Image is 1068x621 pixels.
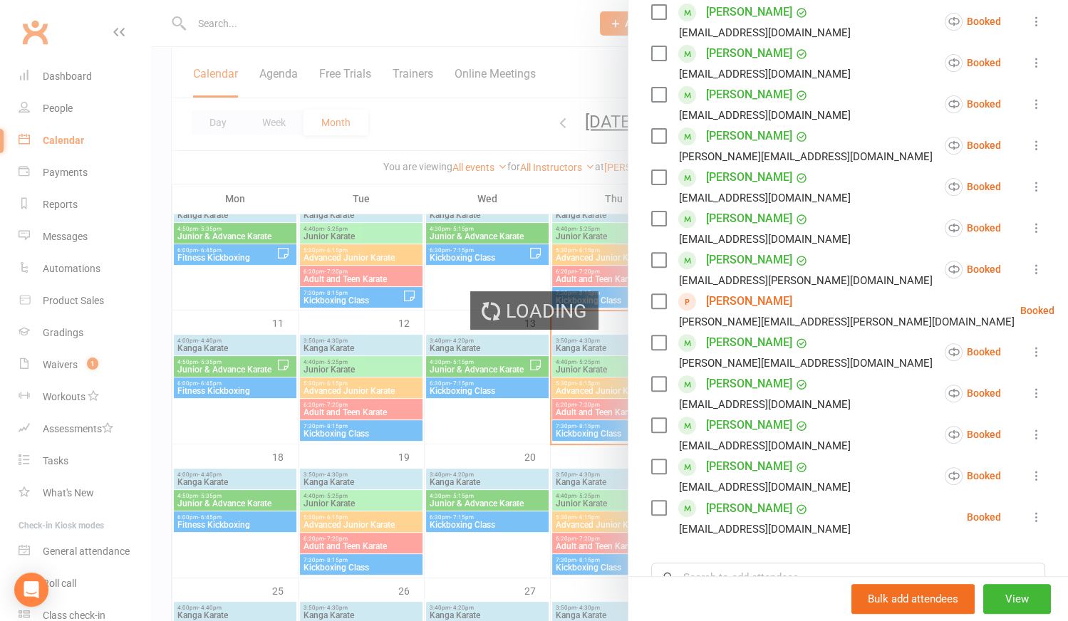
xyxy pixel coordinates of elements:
[983,584,1051,614] button: View
[679,313,1015,331] div: [PERSON_NAME][EMAIL_ADDRESS][PERSON_NAME][DOMAIN_NAME]
[945,95,1001,113] div: Booked
[679,147,933,166] div: [PERSON_NAME][EMAIL_ADDRESS][DOMAIN_NAME]
[679,65,851,83] div: [EMAIL_ADDRESS][DOMAIN_NAME]
[679,271,933,290] div: [EMAIL_ADDRESS][PERSON_NAME][DOMAIN_NAME]
[706,414,792,437] a: [PERSON_NAME]
[706,125,792,147] a: [PERSON_NAME]
[945,219,1001,237] div: Booked
[679,106,851,125] div: [EMAIL_ADDRESS][DOMAIN_NAME]
[945,54,1001,72] div: Booked
[706,207,792,230] a: [PERSON_NAME]
[945,13,1001,31] div: Booked
[945,137,1001,155] div: Booked
[945,385,1001,402] div: Booked
[651,563,1045,593] input: Search to add attendees
[706,42,792,65] a: [PERSON_NAME]
[679,520,851,538] div: [EMAIL_ADDRESS][DOMAIN_NAME]
[945,426,1001,444] div: Booked
[706,83,792,106] a: [PERSON_NAME]
[706,455,792,478] a: [PERSON_NAME]
[679,395,851,414] div: [EMAIL_ADDRESS][DOMAIN_NAME]
[945,178,1001,196] div: Booked
[706,331,792,354] a: [PERSON_NAME]
[706,497,792,520] a: [PERSON_NAME]
[706,290,792,313] a: [PERSON_NAME]
[967,512,1001,522] div: Booked
[945,261,1001,278] div: Booked
[706,166,792,189] a: [PERSON_NAME]
[14,573,48,607] div: Open Intercom Messenger
[706,1,792,24] a: [PERSON_NAME]
[706,249,792,271] a: [PERSON_NAME]
[706,372,792,395] a: [PERSON_NAME]
[679,230,851,249] div: [EMAIL_ADDRESS][DOMAIN_NAME]
[679,354,933,372] div: [PERSON_NAME][EMAIL_ADDRESS][DOMAIN_NAME]
[851,584,975,614] button: Bulk add attendees
[679,478,851,496] div: [EMAIL_ADDRESS][DOMAIN_NAME]
[679,189,851,207] div: [EMAIL_ADDRESS][DOMAIN_NAME]
[679,437,851,455] div: [EMAIL_ADDRESS][DOMAIN_NAME]
[945,467,1001,485] div: Booked
[1020,306,1054,315] div: Booked
[679,24,851,42] div: [EMAIL_ADDRESS][DOMAIN_NAME]
[945,343,1001,361] div: Booked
